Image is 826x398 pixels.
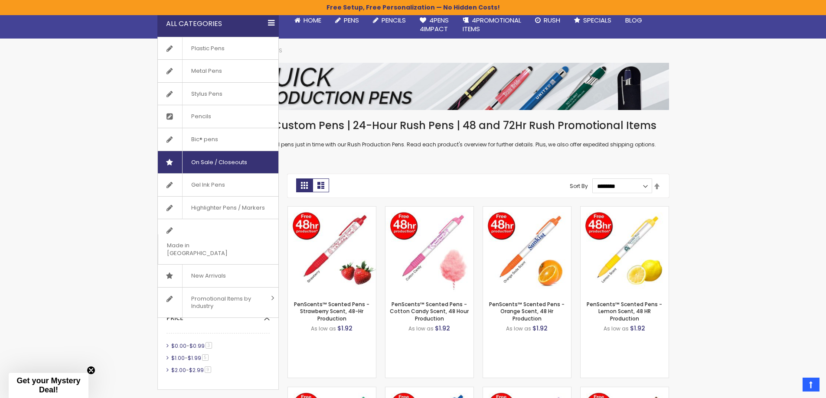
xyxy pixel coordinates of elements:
[532,324,548,333] span: $1.92
[581,206,669,214] a: PenScents™ Scented Pens - Lemon Scent, 48 HR Production
[169,366,214,374] a: $2.00-$2.999
[328,11,366,30] a: Pens
[158,288,278,317] a: Promotional Items by Industry
[171,366,186,374] span: $2.00
[158,265,278,287] a: New Arrivals
[366,11,413,30] a: Pencils
[169,354,212,362] a: $1.00-$1.995
[570,182,588,190] label: Sort By
[182,197,274,219] span: Highlighter Pens / Markers
[182,60,231,82] span: Metal Pens
[456,11,528,39] a: 4PROMOTIONALITEMS
[182,37,233,60] span: Plastic Pens
[157,11,279,37] div: All Categories
[288,206,376,214] a: PenScents™ Scented Pens - Strawberry Scent, 48-Hr Production
[16,376,80,394] span: Get your Mystery Deal!
[630,324,645,333] span: $1.92
[390,301,469,322] a: PenScents™ Scented Pens - Cotton Candy Scent, 48 Hour Production
[188,354,201,362] span: $1.99
[567,11,618,30] a: Specials
[169,342,215,349] a: $0.00-$0.993
[385,387,473,394] a: PenScents™ Scented Pens - Buttercream Scent, 48HR Production
[171,354,185,362] span: $1.00
[754,375,826,398] iframe: Google Customer Reviews
[182,265,235,287] span: New Arrivals
[483,206,571,214] a: PenScents™ Scented Pens - Orange Scent, 48 Hr Production
[304,16,321,25] span: Home
[382,16,406,25] span: Pencils
[604,325,629,332] span: As low as
[506,325,531,332] span: As low as
[158,234,257,264] span: Made in [GEOGRAPHIC_DATA]
[489,301,565,322] a: PenScents™ Scented Pens - Orange Scent, 48 Hr Production
[171,342,186,349] span: $0.00
[182,105,220,128] span: Pencils
[463,16,521,33] span: 4PROMOTIONAL ITEMS
[618,11,649,30] a: Blog
[157,63,669,110] img: Quick Production Pens
[435,324,450,333] span: $1.92
[158,60,278,82] a: Metal Pens
[87,366,95,375] button: Close teaser
[385,207,473,294] img: PenScents™ Scented Pens - Cotton Candy Scent, 48 Hour Production
[420,16,449,33] span: 4Pens 4impact
[483,207,571,294] img: PenScents™ Scented Pens - Orange Scent, 48 Hr Production
[158,37,278,60] a: Plastic Pens
[158,197,278,219] a: Highlighter Pens / Markers
[287,11,328,30] a: Home
[583,16,611,25] span: Specials
[294,301,369,322] a: PenScents™ Scented Pens - Strawberry Scent, 48-Hr Production
[288,387,376,394] a: PenScents™ Scented Pens - Floral Scent, 48 HR Production
[344,16,359,25] span: Pens
[385,206,473,214] a: PenScents™ Scented Pens - Cotton Candy Scent, 48 Hour Production
[288,207,376,294] img: PenScents™ Scented Pens - Strawberry Scent, 48-Hr Production
[158,151,278,174] a: On Sale / Closeouts
[483,387,571,394] a: PenScents™ Scented Pens - Lavender Scent, 48HR Production
[182,174,234,196] span: Gel Ink Pens
[296,178,313,192] strong: Grid
[158,105,278,128] a: Pencils
[587,301,662,322] a: PenScents™ Scented Pens - Lemon Scent, 48 HR Production
[189,366,204,374] span: $2.99
[9,373,88,398] div: Get your Mystery Deal!Close teaser
[528,11,567,30] a: Rush
[408,325,434,332] span: As low as
[337,324,353,333] span: $1.92
[182,288,268,317] span: Promotional Items by Industry
[581,387,669,394] a: PenScents™ Scented Pens - Chocolate Scent, 48 HR Production
[157,119,669,133] h1: Expedited Production Custom Pens | 24-Hour Rush Pens | 48 and 72Hr Rush Promotional Items
[581,207,669,294] img: PenScents™ Scented Pens - Lemon Scent, 48 HR Production
[544,16,560,25] span: Rush
[311,325,336,332] span: As low as
[625,16,642,25] span: Blog
[158,219,278,264] a: Made in [GEOGRAPHIC_DATA]
[157,141,669,148] p: Now you can order and receive your imprinted pens just in time with our Rush Production Pens. Rea...
[413,11,456,39] a: 4Pens4impact
[158,174,278,196] a: Gel Ink Pens
[206,342,212,349] span: 3
[158,128,278,151] a: Bic® pens
[189,342,205,349] span: $0.99
[202,354,209,361] span: 5
[158,83,278,105] a: Stylus Pens
[182,83,231,105] span: Stylus Pens
[182,128,227,151] span: Bic® pens
[205,366,211,373] span: 9
[182,151,256,174] span: On Sale / Closeouts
